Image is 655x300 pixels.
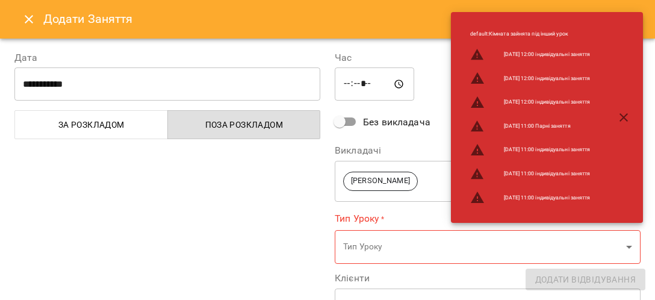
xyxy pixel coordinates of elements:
[344,175,417,187] span: [PERSON_NAME]
[461,186,600,210] li: [DATE] 11:00 індивідуальні заняття
[343,241,621,253] p: Тип Уроку
[461,43,600,67] li: [DATE] 12:00 індивідуальні заняття
[461,138,600,162] li: [DATE] 11:00 індивідуальні заняття
[43,10,641,28] h6: Додати Заняття
[175,117,314,132] span: Поза розкладом
[335,160,641,202] div: [PERSON_NAME]
[335,146,641,155] label: Викладачі
[461,162,600,186] li: [DATE] 11:00 індивідуальні заняття
[335,273,641,283] label: Клієнти
[14,53,320,63] label: Дата
[461,66,600,90] li: [DATE] 12:00 індивідуальні заняття
[461,90,600,114] li: [DATE] 12:00 індивідуальні заняття
[22,117,161,132] span: За розкладом
[167,110,321,139] button: Поза розкладом
[14,110,168,139] button: За розкладом
[335,211,641,225] label: Тип Уроку
[461,25,600,43] li: default : Кімната зайнята під інший урок
[461,114,600,139] li: [DATE] 11:00 Парні заняття
[14,5,43,34] button: Close
[335,53,641,63] label: Час
[363,115,430,130] span: Без викладача
[335,230,641,264] div: Тип Уроку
